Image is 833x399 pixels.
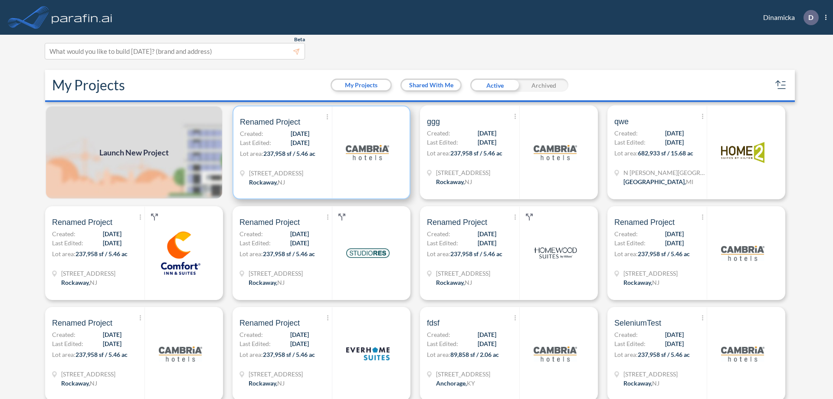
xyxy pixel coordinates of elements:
div: Rockaway, NJ [61,278,97,287]
span: 321 Mt Hope Ave [436,168,490,177]
span: 321 Mt Hope Ave [623,369,678,379]
span: Last Edited: [239,238,271,247]
div: Rockaway, NJ [249,178,285,187]
div: Rockaway, NJ [249,278,285,287]
span: Created: [239,330,263,339]
span: Rockaway , [436,279,465,286]
span: NJ [652,379,659,387]
span: Last Edited: [614,138,646,147]
span: Renamed Project [239,318,300,328]
img: logo [534,131,577,174]
span: 89,858 sf / 2.06 ac [450,351,499,358]
span: KY [467,379,475,387]
span: [DATE] [478,229,496,238]
span: ggg [427,116,440,127]
span: Last Edited: [614,238,646,247]
span: [DATE] [478,330,496,339]
img: logo [159,332,202,376]
div: Rockaway, NJ [436,177,472,186]
span: Rockaway , [61,279,90,286]
img: logo [159,231,202,275]
span: NJ [652,279,659,286]
div: Anchorage, KY [436,379,475,388]
span: Lot area: [427,149,450,157]
div: Rockaway, NJ [436,278,472,287]
span: fdsf [427,318,439,328]
span: Last Edited: [614,339,646,348]
span: Created: [427,229,450,238]
span: NJ [277,379,285,387]
span: 682,933 sf / 15.68 ac [638,149,693,157]
span: Created: [427,129,450,138]
span: Lot area: [52,351,75,358]
img: logo [721,231,764,275]
span: [DATE] [665,339,684,348]
span: NJ [90,279,97,286]
button: Shared With Me [402,80,460,90]
img: logo [346,131,389,174]
span: 1899 Evergreen Rd [436,369,490,379]
span: [DATE] [103,339,121,348]
span: Rockaway , [249,178,278,186]
span: Lot area: [427,351,450,358]
span: Anchorage , [436,379,467,387]
span: 321 Mt Hope Ave [61,269,115,278]
span: Launch New Project [99,147,169,158]
span: 321 Mt Hope Ave [249,168,303,178]
span: [DATE] [478,138,496,147]
span: SeleniumTest [614,318,661,328]
span: 321 Mt Hope Ave [249,369,303,379]
span: [DATE] [103,238,121,247]
span: [DATE] [290,229,309,238]
span: Renamed Project [239,217,300,228]
img: logo [346,332,390,376]
div: Rockaway, NJ [623,379,659,388]
span: Last Edited: [52,339,83,348]
span: Rockaway , [249,279,277,286]
span: 321 Mt Hope Ave [623,269,678,278]
span: Created: [239,229,263,238]
span: Renamed Project [614,217,675,228]
span: Last Edited: [240,138,271,147]
span: [GEOGRAPHIC_DATA] , [623,178,686,185]
span: 237,958 sf / 5.46 ac [75,351,128,358]
span: Lot area: [239,250,263,257]
img: logo [50,9,114,26]
a: Launch New Project [45,106,223,199]
button: sort [774,78,788,92]
span: 237,958 sf / 5.46 ac [263,150,315,157]
span: [DATE] [103,330,121,339]
span: NJ [277,279,285,286]
img: logo [534,231,577,275]
span: [DATE] [291,129,309,138]
img: add [45,106,223,199]
span: Renamed Project [427,217,487,228]
span: [DATE] [478,129,496,138]
span: [DATE] [665,138,684,147]
span: Last Edited: [427,339,458,348]
span: Beta [294,36,305,43]
span: 237,958 sf / 5.46 ac [75,250,128,257]
span: [DATE] [291,138,309,147]
span: Lot area: [240,150,263,157]
div: Archived [519,79,568,92]
span: Created: [52,229,75,238]
span: [DATE] [290,330,309,339]
span: 237,958 sf / 5.46 ac [263,250,315,257]
div: Rockaway, NJ [61,379,97,388]
span: Created: [52,330,75,339]
span: [DATE] [290,238,309,247]
img: logo [721,332,764,376]
span: [DATE] [290,339,309,348]
span: NJ [465,178,472,185]
span: NJ [90,379,97,387]
span: Lot area: [239,351,263,358]
span: [DATE] [665,330,684,339]
span: Rockaway , [623,279,652,286]
span: [DATE] [665,229,684,238]
span: Lot area: [614,351,638,358]
span: Last Edited: [427,238,458,247]
span: Rockaway , [436,178,465,185]
h2: My Projects [52,77,125,93]
span: Renamed Project [240,117,300,127]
